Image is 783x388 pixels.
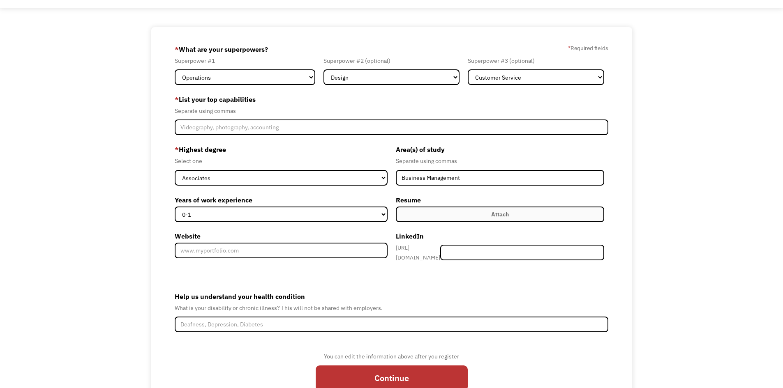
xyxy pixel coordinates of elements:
label: List your top capabilities [175,93,609,106]
div: Attach [491,209,509,219]
div: Select one [175,156,388,166]
input: Deafness, Depression, Diabetes [175,317,609,332]
label: What are your superpowers? [175,43,268,56]
label: Required fields [568,43,608,53]
label: Attach [396,207,605,222]
input: Anthropology, Education [396,170,605,186]
div: Separate using commas [396,156,605,166]
label: Years of work experience [175,193,388,207]
label: LinkedIn [396,230,605,243]
div: What is your disability or chronic illness? This will not be shared with employers. [175,303,609,313]
label: Website [175,230,388,243]
div: Superpower #3 (optional) [468,56,604,66]
label: Help us understand your health condition [175,290,609,303]
div: Separate using commas [175,106,609,116]
label: Resume [396,193,605,207]
div: Superpower #2 (optional) [323,56,460,66]
label: Highest degree [175,143,388,156]
div: [URL][DOMAIN_NAME] [396,243,441,262]
label: Area(s) of study [396,143,605,156]
div: Superpower #1 [175,56,315,66]
div: You can edit the information above after you register [316,351,468,361]
input: Videography, photography, accounting [175,119,609,135]
input: www.myportfolio.com [175,243,388,258]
